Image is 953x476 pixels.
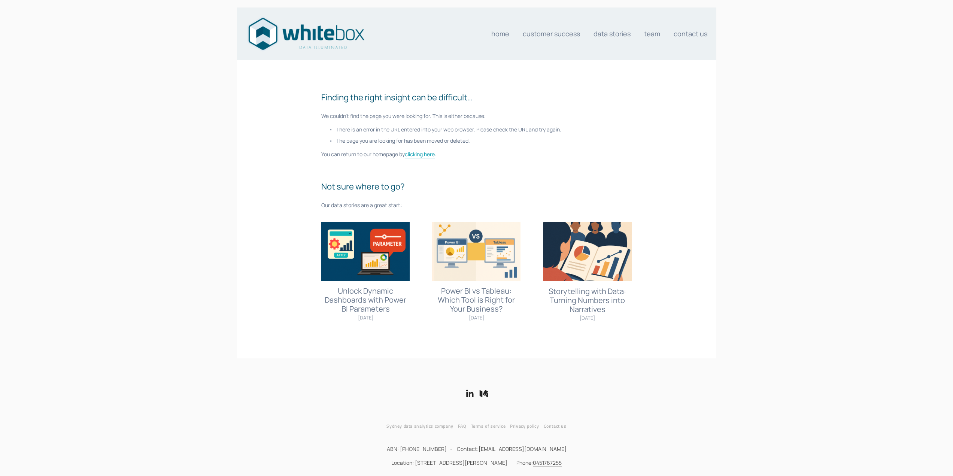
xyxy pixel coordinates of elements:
[580,315,595,321] time: [DATE]
[246,15,366,52] img: Data consultants
[594,26,631,41] a: Data stories
[491,26,509,41] a: Home
[321,181,632,193] h3: Not sure where to go?
[479,389,488,398] a: Medium
[458,422,471,430] a: FAQ
[469,314,484,321] time: [DATE]
[386,422,458,430] a: Sydney data analytics company
[321,112,632,120] p: We couldn't find the page you were looking for. This is either because:
[644,26,660,41] a: Team
[405,151,435,158] a: clicking here
[432,222,520,281] img: Power BI vs Tableau: Which Tool is Right for Your Business?
[510,422,543,430] a: Privacy policy
[674,26,707,41] a: Contact us
[479,445,567,453] a: [EMAIL_ADDRESS][DOMAIN_NAME]
[544,422,571,430] a: Contact us
[241,445,713,453] p: ABN: [PHONE_NUMBER] - Contact:
[523,26,580,41] a: Customer Success
[321,201,632,209] p: Our data stories are a great start:
[336,137,632,145] p: The page you are looking for has been moved or deleted.
[543,222,632,281] img: Storytelling with Data: Turning Numbers into Narratives
[321,91,632,104] h3: Finding the right insight can be difficult…
[321,150,632,158] p: You can return to our homepage by .
[336,125,632,134] p: There is an error in the URL entered into your web browser. Please check the URL and try again.
[438,286,515,314] a: Power BI vs Tableau: Which Tool is Right for Your Business?
[241,459,713,467] p: Location: [STREET_ADDRESS][PERSON_NAME] - Phone:
[325,286,406,314] a: Unlock Dynamic Dashboards with Power BI Parameters
[471,422,510,430] a: Terms of service
[465,389,474,398] a: LinkedIn
[358,314,373,321] time: [DATE]
[549,286,626,314] a: Storytelling with Data: Turning Numbers into Narratives
[533,459,562,467] a: 0451767255
[321,222,410,281] img: Unlock Dynamic Dashboards with Power BI Parameters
